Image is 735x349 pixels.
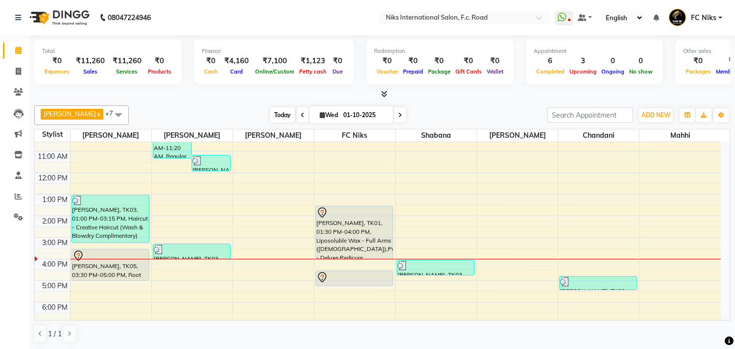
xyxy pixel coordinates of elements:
span: FC Niks [691,13,716,23]
span: ADD NEW [641,111,670,119]
div: ₹0 [374,55,401,67]
span: [PERSON_NAME] [71,129,151,142]
span: Petty cash [297,68,329,75]
div: [PERSON_NAME], TK01, 04:30 PM-05:15 PM, Haircut - Creative Haircut (Wash & Blowdry Complimentary)... [316,271,393,286]
input: 2025-10-01 [340,108,389,123]
div: ₹11,260 [109,55,145,67]
div: [PERSON_NAME], TK03, 04:45 PM-05:25 PM, Threading - Eyebrows ([DEMOGRAPHIC_DATA]) (₹60),Threading... [560,276,637,290]
span: Expenses [42,68,72,75]
span: Package [426,68,453,75]
a: x [96,110,100,118]
div: 3 [567,55,599,67]
div: ₹0 [426,55,453,67]
span: Prepaid [401,68,426,75]
span: Shabana [396,129,476,142]
div: ₹1,123 [297,55,329,67]
div: 2:00 PM [41,216,70,226]
div: ₹0 [202,55,220,67]
input: Search Appointment [547,107,633,123]
span: FC Niks [314,129,395,142]
div: ₹0 [42,55,72,67]
div: 3:00 PM [41,238,70,248]
div: [PERSON_NAME], TK03, 01:00 PM-03:15 PM, Haircut - Creative Haircut (Wash & Blowdry Complimentary)... [72,195,149,243]
div: ₹11,260 [72,55,109,67]
span: Services [114,68,141,75]
span: [PERSON_NAME] [233,129,314,142]
span: Wed [317,111,340,119]
span: Upcoming [567,68,599,75]
span: Completed [534,68,567,75]
div: 6:00 PM [41,302,70,313]
div: [PERSON_NAME], TK03, 04:00 PM-04:45 PM, Haircut - Creative Haircut (Wash & Blowdry Complimentary)... [397,260,474,275]
b: 08047224946 [108,4,151,31]
span: Wallet [484,68,506,75]
span: Sales [81,68,100,75]
div: 11:00 AM [36,151,70,162]
div: ₹0 [145,55,174,67]
div: ₹0 [401,55,426,67]
span: Cash [202,68,220,75]
span: +7 [105,109,120,117]
div: 12:00 PM [37,173,70,183]
span: Packages [683,68,713,75]
span: [PERSON_NAME] [477,129,558,142]
span: Products [145,68,174,75]
div: 6 [534,55,567,67]
span: Online/Custom [253,68,297,75]
span: Today [270,107,295,123]
div: [PERSON_NAME], TK01, 01:30 PM-04:00 PM, Liposoluble Wax - Full Arms ([DEMOGRAPHIC_DATA]),Pedicure... [316,206,393,259]
span: Gift Cards [453,68,484,75]
img: FC Niks [669,9,686,26]
div: [PERSON_NAME], TK03, 03:15 PM-04:00 PM, Haircut - Creative Haircut (Wash & Blowdry Complimentary)... [153,244,230,259]
span: Chandani [558,129,639,142]
div: ₹7,100 [253,55,297,67]
div: 0 [599,55,627,67]
div: ₹0 [453,55,484,67]
span: 1 / 1 [48,329,62,339]
div: Appointment [534,47,655,55]
img: logo [25,4,92,31]
span: [PERSON_NAME] [152,129,233,142]
div: Stylist [35,129,70,140]
div: ₹0 [683,55,713,67]
span: Due [330,68,345,75]
div: ₹0 [484,55,506,67]
div: 1:00 PM [41,195,70,205]
span: Ongoing [599,68,627,75]
div: ₹4,160 [220,55,253,67]
div: 5:00 PM [41,281,70,291]
div: [PERSON_NAME], TK04, 11:10 AM-11:55 AM, Haircut - Creative Haircut (Wash & Blowdry Complimentary)... [192,155,230,171]
div: Total [42,47,174,55]
div: 4:00 PM [41,259,70,270]
div: 0 [627,55,655,67]
span: Voucher [374,68,401,75]
div: Finance [202,47,346,55]
span: [PERSON_NAME] [44,110,96,118]
div: [PERSON_NAME], TK05, 03:30 PM-05:00 PM, Root Touch Up (Up To 1.5 Inch) - [MEDICAL_DATA] Free Colo... [72,249,149,280]
button: ADD NEW [639,108,673,122]
div: ₹0 [329,55,346,67]
span: Mahhi [640,129,721,142]
div: Redemption [374,47,506,55]
span: Card [228,68,245,75]
span: No show [627,68,655,75]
